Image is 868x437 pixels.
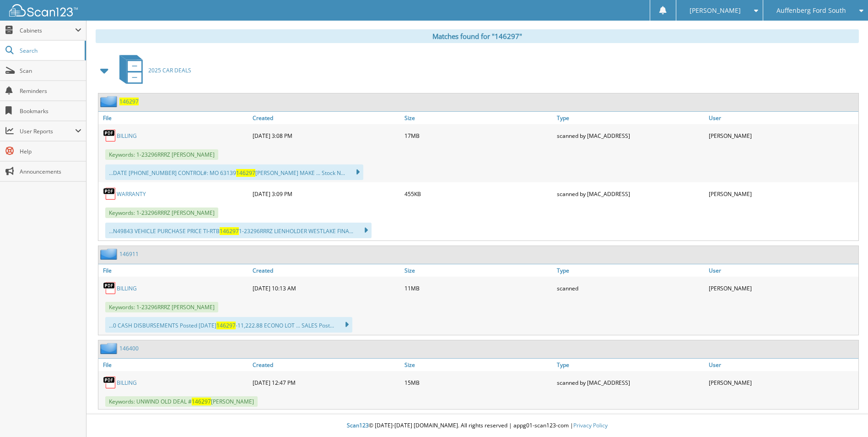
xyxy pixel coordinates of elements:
div: Matches found for "146297" [96,29,859,43]
span: [PERSON_NAME] [690,8,741,13]
div: 11MB [402,279,554,297]
a: Created [250,264,402,277]
div: [PERSON_NAME] [706,373,858,392]
span: Auffenberg Ford South [776,8,846,13]
a: 146297 [119,98,139,105]
a: User [706,112,858,124]
span: 2025 CAR DEALS [148,66,191,74]
a: 2025 CAR DEALS [114,52,191,88]
a: Type [555,359,706,371]
span: 146297 [192,398,211,405]
span: Scan [20,67,81,75]
a: User [706,359,858,371]
a: File [98,112,250,124]
a: Created [250,359,402,371]
img: PDF.png [103,281,117,295]
span: Keywords: 1-23296RRRZ [PERSON_NAME] [105,302,218,312]
div: [DATE] 10:13 AM [250,279,402,297]
div: [PERSON_NAME] [706,279,858,297]
a: Size [402,264,554,277]
a: 146400 [119,344,139,352]
a: Type [555,264,706,277]
div: [PERSON_NAME] [706,185,858,203]
div: scanned [555,279,706,297]
div: ...0 CASH DISBURSEMENTS Posted [DATE] -11,222.88 ECONO LOT ... SALES Post... [105,317,352,333]
a: WARRANTY [117,190,146,198]
div: scanned by [MAC_ADDRESS] [555,126,706,145]
a: User [706,264,858,277]
div: [PERSON_NAME] [706,126,858,145]
div: scanned by [MAC_ADDRESS] [555,373,706,392]
div: ...N49843 VEHICLE PURCHASE PRICE TI-RTB 1-23296RRRZ LIENHOLDER WESTLAKE FINA... [105,223,372,238]
img: PDF.png [103,376,117,389]
span: Announcements [20,168,81,175]
span: Bookmarks [20,107,81,115]
div: [DATE] 12:47 PM [250,373,402,392]
div: © [DATE]-[DATE] [DOMAIN_NAME]. All rights reserved | appg01-scan123-com | [86,415,868,437]
div: ...DATE [PHONE_NUMBER] CONTROL#: MO 63139 [PERSON_NAME] MAKE ... Stock N... [105,164,363,180]
span: Search [20,47,80,55]
div: 17MB [402,126,554,145]
a: Size [402,112,554,124]
span: Keywords: 1-23296RRRZ [PERSON_NAME] [105,208,218,218]
a: BILLING [117,284,137,292]
img: PDF.png [103,187,117,201]
a: 146911 [119,250,139,258]
span: Reminders [20,87,81,95]
iframe: Chat Widget [822,393,868,437]
span: Help [20,147,81,155]
span: User Reports [20,127,75,135]
a: BILLING [117,379,137,387]
img: PDF.png [103,129,117,142]
span: Keywords: 1-23296RRRZ [PERSON_NAME] [105,149,218,160]
span: Scan123 [347,421,369,429]
a: Size [402,359,554,371]
div: scanned by [MAC_ADDRESS] [555,185,706,203]
a: File [98,359,250,371]
div: [DATE] 3:08 PM [250,126,402,145]
a: File [98,264,250,277]
div: 455KB [402,185,554,203]
span: 146297 [216,322,236,329]
span: Cabinets [20,27,75,34]
a: Created [250,112,402,124]
div: [DATE] 3:09 PM [250,185,402,203]
span: Keywords: UNWIND OLD DEAL # [PERSON_NAME] [105,396,258,407]
span: 146297 [220,227,239,235]
img: folder2.png [100,96,119,107]
div: 15MB [402,373,554,392]
span: 146297 [236,169,255,177]
a: Privacy Policy [573,421,608,429]
img: folder2.png [100,248,119,260]
img: scan123-logo-white.svg [9,4,78,16]
a: BILLING [117,132,137,140]
a: Type [555,112,706,124]
img: folder2.png [100,343,119,354]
